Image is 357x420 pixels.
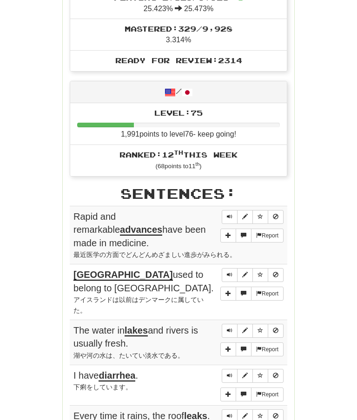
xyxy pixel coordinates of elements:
[268,369,284,383] button: Toggle ignore
[73,371,138,382] span: I have .
[222,210,284,224] div: Sentence controls
[70,82,287,104] div: /
[119,151,238,159] span: Ranked: 12 this week
[252,210,268,224] button: Toggle favorite
[99,371,135,382] u: diarrhea
[73,297,204,315] small: アイスランドは以前はデンマークに属していた。
[154,109,203,118] span: Level: 75
[125,326,148,337] u: lakes
[252,324,268,338] button: Toggle favorite
[70,19,287,51] li: 3.314%
[70,186,287,202] h2: Sentences:
[237,269,253,282] button: Edit sentence
[222,210,238,224] button: Play sentence audio
[222,369,238,383] button: Play sentence audio
[251,388,284,402] button: Report
[196,162,200,167] sup: th
[115,56,242,65] span: Ready for Review: 2314
[174,150,183,156] sup: th
[222,369,284,383] div: Sentence controls
[220,343,284,357] div: More sentence controls
[220,229,284,243] div: More sentence controls
[222,324,238,338] button: Play sentence audio
[220,343,236,357] button: Add sentence to collection
[73,270,214,294] span: used to belong to [GEOGRAPHIC_DATA].
[70,104,287,145] li: 1,991 points to level 76 - keep going!
[73,252,236,259] small: 最近医学の方面でどんどんめざましい進歩がみられる。
[251,287,284,301] button: Report
[268,324,284,338] button: Toggle ignore
[73,212,206,249] span: Rapid and remarkable have been made in medicine.
[251,229,284,243] button: Report
[252,369,268,383] button: Toggle favorite
[222,324,284,338] div: Sentence controls
[125,25,232,33] span: Mastered: 329 / 9,928
[220,388,236,402] button: Add sentence to collection
[73,326,198,349] span: The water in and rivers is usually fresh.
[268,269,284,282] button: Toggle ignore
[237,324,253,338] button: Edit sentence
[73,384,132,391] small: 下痢をしています。
[237,210,253,224] button: Edit sentence
[220,229,236,243] button: Add sentence to collection
[220,388,284,402] div: More sentence controls
[73,353,184,360] small: 湖や河の水は、たいてい淡水である。
[222,269,238,282] button: Play sentence audio
[268,210,284,224] button: Toggle ignore
[220,287,284,301] div: More sentence controls
[237,369,253,383] button: Edit sentence
[222,269,284,282] div: Sentence controls
[252,269,268,282] button: Toggle favorite
[251,343,284,357] button: Report
[120,225,162,236] u: advances
[220,287,236,301] button: Add sentence to collection
[155,163,201,170] small: ( 68 points to 11 )
[73,270,173,281] u: [GEOGRAPHIC_DATA]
